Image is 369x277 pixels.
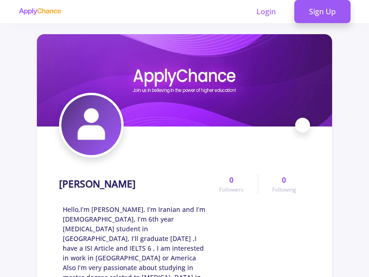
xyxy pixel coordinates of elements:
h1: [PERSON_NAME] [59,178,136,190]
span: 0 [282,175,286,186]
a: 0Following [258,175,310,194]
img: HODA ZAREPOUR avatar [61,95,121,155]
span: Following [272,186,296,194]
span: 0 [229,175,233,186]
img: HODA ZAREPOUR cover image [37,34,332,126]
span: Followers [219,186,244,194]
a: 0Followers [205,175,257,194]
img: applychance logo text only [18,8,61,15]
